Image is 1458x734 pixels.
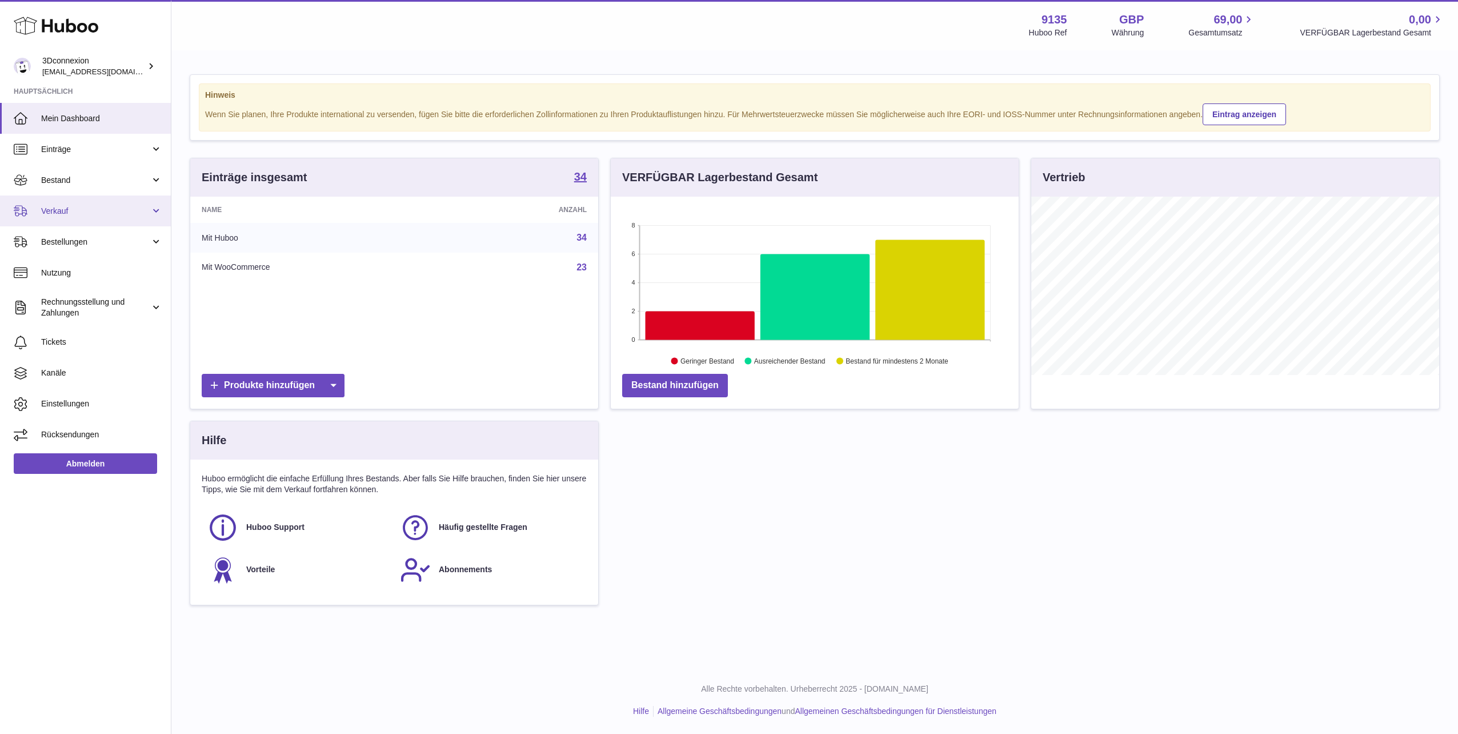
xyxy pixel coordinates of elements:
strong: 34 [574,171,587,182]
span: VERFÜGBAR Lagerbestand Gesamt [1300,27,1444,38]
a: Hilfe [633,707,649,716]
h3: Einträge insgesamt [202,170,307,185]
span: Verkauf [41,206,150,217]
img: order_eu@3dconnexion.com [14,58,31,75]
a: Allgemeine Geschäftsbedingungen [658,707,782,716]
span: Rechnungsstellung und Zahlungen [41,297,150,318]
strong: Hinweis [205,90,1424,101]
strong: 9135 [1042,12,1067,27]
div: Währung [1112,27,1144,38]
span: Tickets [41,337,162,348]
a: 0,00 VERFÜGBAR Lagerbestand Gesamt [1300,12,1444,38]
text: 0 [631,336,635,343]
a: Bestand hinzufügen [622,374,728,397]
span: Huboo Support [246,522,305,533]
p: Alle Rechte vorbehalten. Urheberrecht 2025 - [DOMAIN_NAME] [181,684,1449,695]
text: Ausreichender Bestand [754,357,826,365]
text: Bestand für mindestens 2 Monate [846,357,948,365]
h3: Hilfe [202,433,226,448]
text: 8 [631,222,635,229]
span: Kanäle [41,368,162,378]
p: Huboo ermöglicht die einfache Erfüllung Ihres Bestands. Aber falls Sie Hilfe brauchen, finden Sie... [202,473,587,495]
a: Abonnements [400,555,581,585]
a: Eintrag anzeigen [1203,103,1286,125]
li: und [654,706,996,717]
a: 23 [576,262,587,272]
span: Mein Dashboard [41,113,162,124]
th: Name [190,197,452,223]
span: Gesamtumsatz [1188,27,1255,38]
text: 2 [631,308,635,314]
a: Vorteile [207,555,388,585]
span: [EMAIL_ADDRESS][DOMAIN_NAME] [42,67,168,76]
a: Produkte hinzufügen [202,374,345,397]
div: Huboo Ref [1029,27,1067,38]
span: Vorteile [246,564,275,575]
text: Geringer Bestand [680,357,734,365]
div: 3Dconnexion [42,55,145,77]
th: Anzahl [452,197,598,223]
div: Wenn Sie planen, Ihre Produkte international zu versenden, fügen Sie bitte die erforderlichen Zol... [205,102,1424,125]
a: 34 [576,233,587,242]
span: Bestand [41,175,150,186]
span: 0,00 [1409,12,1431,27]
a: Huboo Support [207,512,388,543]
td: Mit Huboo [190,223,452,253]
h3: VERFÜGBAR Lagerbestand Gesamt [622,170,818,185]
span: Rücksendungen [41,429,162,440]
a: Allgemeinen Geschäftsbedingungen für Dienstleistungen [795,707,996,716]
a: Häufig gestellte Fragen [400,512,581,543]
span: Nutzung [41,268,162,278]
span: Einträge [41,144,150,155]
text: 6 [631,250,635,257]
span: Häufig gestellte Fragen [439,522,527,533]
span: Abonnements [439,564,492,575]
a: 34 [574,171,587,185]
span: Bestellungen [41,237,150,248]
a: 69,00 Gesamtumsatz [1188,12,1255,38]
span: 69,00 [1213,12,1242,27]
td: Mit WooCommerce [190,253,452,282]
h3: Vertrieb [1043,170,1085,185]
a: Abmelden [14,453,157,474]
strong: GBP [1119,12,1144,27]
span: Einstellungen [41,398,162,409]
text: 4 [631,279,635,286]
